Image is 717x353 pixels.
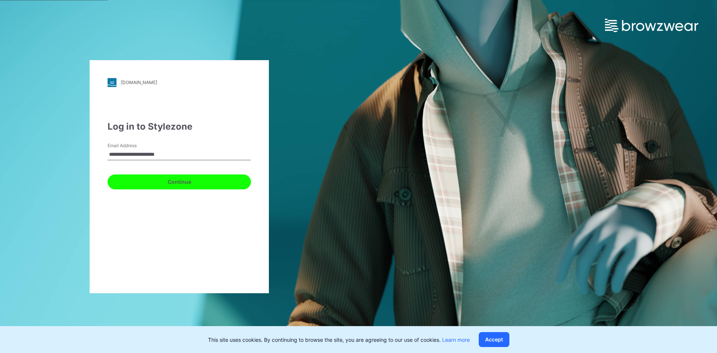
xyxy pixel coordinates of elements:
[108,78,251,87] a: [DOMAIN_NAME]
[479,332,509,347] button: Accept
[108,78,117,87] img: stylezone-logo.562084cfcfab977791bfbf7441f1a819.svg
[208,336,470,344] p: This site uses cookies. By continuing to browse the site, you are agreeing to our use of cookies.
[108,142,160,149] label: Email Address
[108,120,251,133] div: Log in to Stylezone
[108,174,251,189] button: Continue
[605,19,698,32] img: browzwear-logo.e42bd6dac1945053ebaf764b6aa21510.svg
[442,337,470,343] a: Learn more
[121,80,157,85] div: [DOMAIN_NAME]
